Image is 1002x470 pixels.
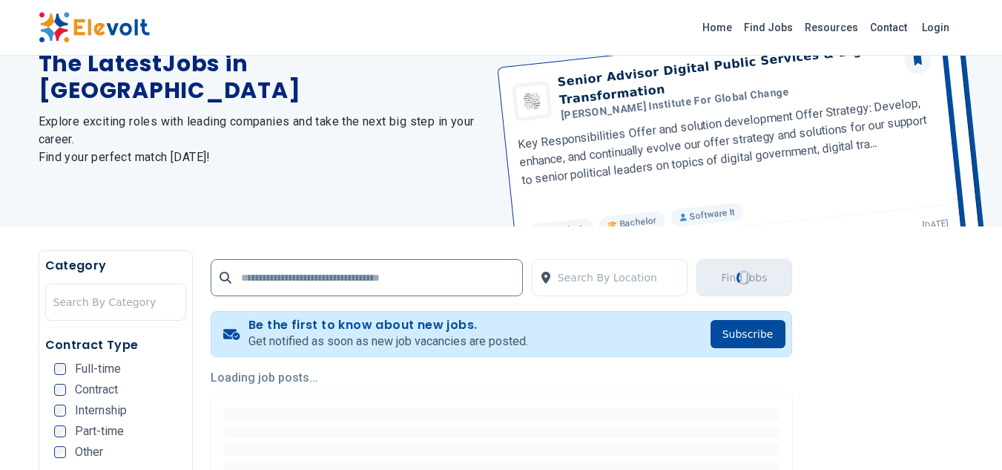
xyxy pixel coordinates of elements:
[248,318,528,333] h4: Be the first to know about new jobs.
[738,16,799,39] a: Find Jobs
[75,446,103,458] span: Other
[54,384,66,396] input: Contract
[75,384,118,396] span: Contract
[696,16,738,39] a: Home
[211,369,792,387] p: Loading job posts...
[75,363,121,375] span: Full-time
[248,333,528,350] p: Get notified as soon as new job vacancies are posted.
[39,113,484,166] h2: Explore exciting roles with leading companies and take the next big step in your career. Find you...
[75,425,124,437] span: Part-time
[54,363,66,375] input: Full-time
[45,336,186,354] h5: Contract Type
[54,446,66,458] input: Other
[913,13,958,42] a: Login
[39,12,150,43] img: Elevolt
[736,270,753,286] div: Loading...
[54,425,66,437] input: Part-time
[799,16,864,39] a: Resources
[696,259,791,296] button: Find JobsLoading...
[75,405,127,417] span: Internship
[54,405,66,417] input: Internship
[928,399,1002,470] iframe: Chat Widget
[711,320,785,348] button: Subscribe
[45,257,186,275] h5: Category
[864,16,913,39] a: Contact
[39,50,484,104] h1: The Latest Jobs in [GEOGRAPHIC_DATA]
